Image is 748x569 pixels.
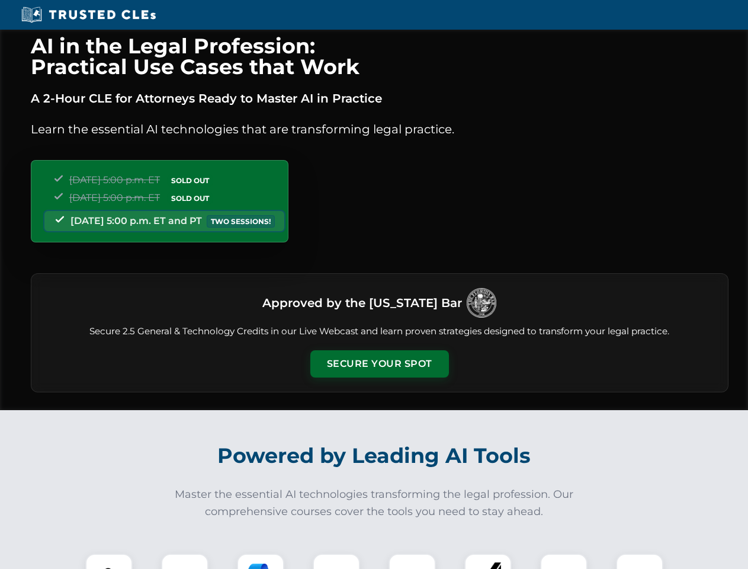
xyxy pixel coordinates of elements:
p: Secure 2.5 General & Technology Credits in our Live Webcast and learn proven strategies designed ... [46,325,714,338]
p: A 2-Hour CLE for Attorneys Ready to Master AI in Practice [31,89,728,108]
h2: Powered by Leading AI Tools [46,435,702,477]
h3: Approved by the [US_STATE] Bar [262,292,462,314]
span: SOLD OUT [167,174,213,187]
button: Secure Your Spot [310,350,449,378]
span: [DATE] 5:00 p.m. ET [69,192,160,203]
p: Learn the essential AI technologies that are transforming legal practice. [31,120,728,139]
img: Logo [467,288,496,318]
span: [DATE] 5:00 p.m. ET [69,174,160,186]
h1: AI in the Legal Profession: Practical Use Cases that Work [31,36,728,77]
p: Master the essential AI technologies transforming the legal profession. Our comprehensive courses... [167,486,582,520]
img: Trusted CLEs [18,6,159,24]
span: SOLD OUT [167,192,213,204]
